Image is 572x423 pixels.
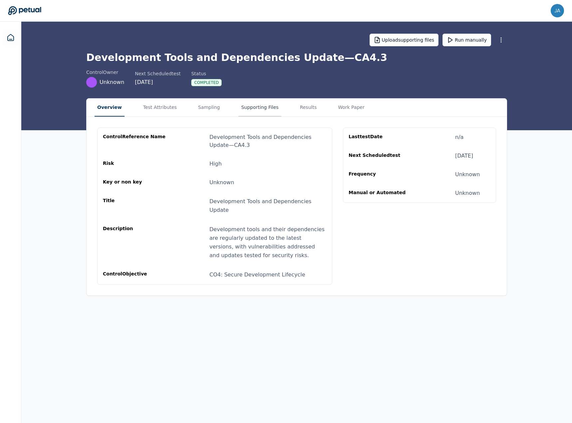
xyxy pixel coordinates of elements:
[335,99,367,117] button: Work Paper
[103,225,167,260] div: Description
[135,70,180,77] div: Next Scheduled test
[495,34,507,46] button: More Options
[103,270,167,279] div: control Objective
[191,79,222,86] div: Completed
[103,160,167,168] div: Risk
[209,160,222,168] div: High
[103,197,167,214] div: Title
[551,4,564,17] img: jaysen.wibowo@workday.com
[442,34,491,46] button: Run manually
[349,189,413,197] div: Manual or Automated
[95,99,125,117] button: Overview
[103,179,167,187] div: Key or non key
[8,6,41,15] a: Go to Dashboard
[349,171,413,179] div: Frequency
[103,133,167,149] div: control Reference Name
[191,70,222,77] div: Status
[349,152,413,160] div: Next Scheduled test
[209,225,327,260] div: Development tools and their dependencies are regularly updated to the latest versions, with vulne...
[3,30,19,46] a: Dashboard
[141,99,179,117] button: Test Attributes
[455,152,473,160] div: [DATE]
[297,99,320,117] button: Results
[100,78,124,86] span: Unknown
[209,133,327,149] div: Development Tools and Dependencies Update — CA4.3
[209,179,234,187] div: Unknown
[455,171,480,179] div: Unknown
[86,52,507,64] h1: Development Tools and Dependencies Update — CA4.3
[238,99,281,117] button: Supporting Files
[86,69,124,76] div: control Owner
[209,270,327,279] div: CO4: Secure Development Lifecycle
[455,133,463,141] div: n/a
[209,198,311,213] span: Development Tools and Dependencies Update
[135,78,180,86] div: [DATE]
[455,189,480,197] div: Unknown
[370,34,439,46] button: Uploadsupporting files
[349,133,413,141] div: Last test Date
[195,99,223,117] button: Sampling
